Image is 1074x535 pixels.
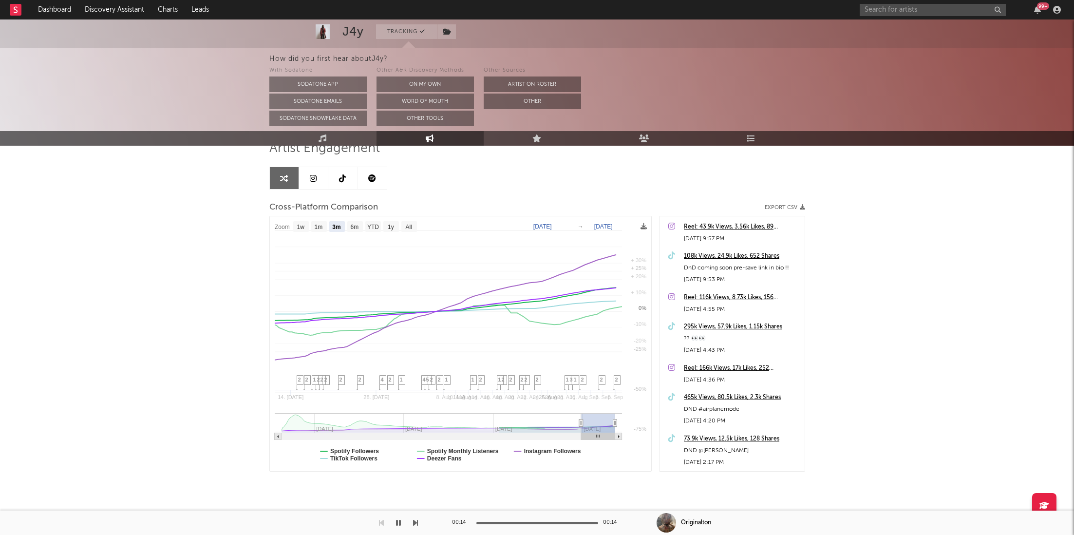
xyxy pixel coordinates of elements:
button: Tracking [376,24,437,39]
div: [DATE] 4:20 PM [684,415,800,427]
text: TikTok Followers [330,455,377,462]
text: [DATE] [533,223,551,230]
button: Sodatone Emails [269,94,367,109]
text: 24. Aug [532,394,550,400]
span: 2 [438,377,441,382]
span: 2 [339,377,342,382]
text: 28. Aug [557,394,575,400]
text: Deezer Fans [427,455,461,462]
div: 108k Views, 24.9k Likes, 652 Shares [684,250,800,262]
text: [DATE] [594,223,612,230]
text: 5. Sep [607,394,623,400]
a: Reel: 116k Views, 8.73k Likes, 156 Comments [684,292,800,304]
text: Spotify Monthly Listeners [427,448,498,455]
div: J4y [342,24,364,39]
text: 18. Aug [496,394,514,400]
text: Spotify Followers [330,448,379,455]
text: -50% [634,386,646,392]
span: 2 [525,377,528,382]
div: [DATE] 4:36 PM [684,374,800,386]
text: 22. Aug [520,394,538,400]
text: 14. Aug [471,394,489,400]
input: Search for artists [860,4,1006,16]
text: 30. Aug [569,394,587,400]
button: 99+ [1034,6,1041,14]
div: With Sodatone [269,65,367,76]
span: 4 [423,377,426,382]
div: [DATE] 9:53 PM [684,274,800,286]
span: 2 [430,377,433,382]
span: 1 [566,377,569,382]
text: Instagram Followers [524,448,581,455]
span: 4 [381,377,384,382]
a: 295k Views, 57.9k Likes, 1.15k Shares [684,321,800,333]
span: 1 [498,377,501,382]
text: + 25% [631,265,646,271]
text: + 30% [631,257,646,263]
text: + 10% [631,289,646,295]
text: + 20% [631,273,646,279]
text: 25. Aug [539,394,557,400]
button: Other [484,94,581,109]
text: Zoom [275,224,290,230]
span: 2 [521,377,524,382]
text: 28. [DATE] [363,394,389,400]
text: 6m [350,224,358,230]
span: 1 [313,377,316,382]
span: 2 [324,377,327,382]
text: -25% [634,346,646,352]
span: 2 [509,377,512,382]
a: 465k Views, 80.5k Likes, 2.3k Shares [684,392,800,403]
button: Artist on Roster [484,76,581,92]
span: 2 [317,377,320,382]
button: Word Of Mouth [377,94,474,109]
text: -10% [634,321,646,327]
span: 2 [389,377,392,382]
text: 3m [332,224,340,230]
span: 3 [570,377,573,382]
span: Cross-Platform Comparison [269,202,378,213]
text: 3. Sep [595,394,611,400]
button: Other Tools [377,111,474,126]
div: [DATE] 4:55 PM [684,304,800,315]
div: 99 + [1037,2,1049,10]
text: 10. Aug [447,394,465,400]
div: DND @[PERSON_NAME] [684,445,800,457]
div: [DATE] 9:57 PM [684,233,800,245]
div: Other Sources [484,65,581,76]
button: Export CSV [765,205,805,210]
div: Originalton [681,518,711,527]
div: DnD coming soon pre-save link in bio !! [684,262,800,274]
span: 2 [615,377,618,382]
text: 14. [DATE] [278,394,303,400]
text: YTD [367,224,378,230]
div: 00:14 [603,517,622,529]
span: Artist Engagement [269,143,380,154]
button: Sodatone App [269,76,367,92]
span: 2 [358,377,361,382]
text: 1y [388,224,394,230]
a: Reel: 166k Views, 17k Likes, 252 Comments [684,363,800,374]
text: 1w [297,224,304,230]
span: 5 [426,377,429,382]
text: 11. Aug [453,394,471,400]
text: All [405,224,412,230]
span: 1 [574,377,577,382]
a: 73.9k Views, 12.5k Likes, 128 Shares [684,433,800,445]
text: → [577,223,583,230]
span: 2 [298,377,301,382]
span: 1 [471,377,474,382]
text: -20% [634,338,646,344]
span: 2 [536,377,539,382]
div: [DATE] 4:43 PM [684,344,800,356]
div: [DATE] 2:17 PM [684,457,800,468]
div: ?? 👀👀 [684,333,800,344]
button: On My Own [377,76,474,92]
div: Other A&R Discovery Methods [377,65,474,76]
a: Reel: 43.9k Views, 3.56k Likes, 89 Comments [684,221,800,233]
span: 2 [600,377,603,382]
span: 2 [305,377,308,382]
